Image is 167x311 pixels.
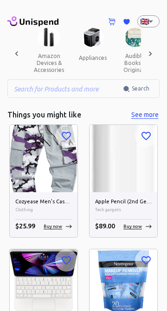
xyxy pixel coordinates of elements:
img: Appliances [82,28,103,47]
button: amazon devices & accessories [26,47,71,79]
span: Search [132,84,149,93]
img: Apple Magic Keyboard for iPad Pro 11-inch (4th, 3rd, 2nd and 1st Generation) and iPad Air (5th an... [10,249,77,311]
div: 🇬🇧 [137,15,160,27]
button: audible books & originals [114,47,156,79]
h6: Apple Pencil (2nd Generation) [95,198,152,206]
img: Cozyease Men's Casual Camo Print Flap Pocket Pant Comfy Drawstring Waist Cargo Pants image [10,125,77,192]
h5: Things you might like [7,110,81,120]
span: Tech gargets [95,206,152,214]
input: Search for Products and more [7,79,123,98]
img: Amazon Devices & Accessories [38,28,60,47]
span: Clothing [15,206,72,214]
img: Apple Pencil (2nd Generation) image [90,125,157,192]
img: Audible Books & Originals [125,28,146,47]
p: Buy now [123,223,142,230]
span: $ 89.00 [95,222,115,230]
button: appliances [71,47,114,69]
p: 🇬🇧 [140,16,145,27]
span: $ 25.99 [15,222,35,230]
p: Buy now [44,223,62,230]
h6: Cozyease Men's Casual Camo Print Flap Pocket Pant Comfy Drawstring Waist Cargo Pants [15,198,72,206]
button: See more [130,109,160,121]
